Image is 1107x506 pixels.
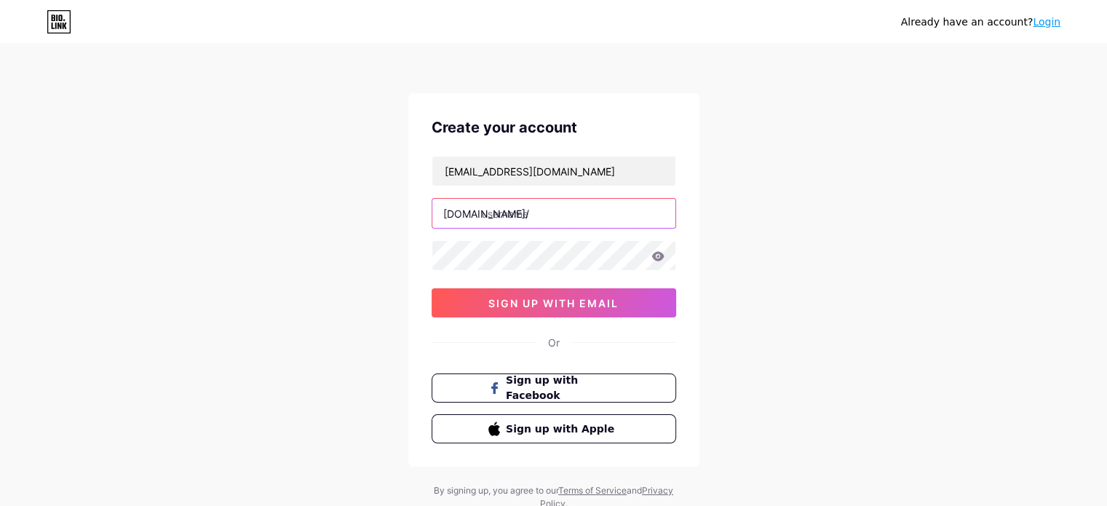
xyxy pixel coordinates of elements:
button: Sign up with Apple [432,414,676,443]
button: Sign up with Facebook [432,373,676,403]
span: Sign up with Facebook [506,373,619,403]
button: sign up with email [432,288,676,317]
div: Already have an account? [901,15,1060,30]
input: Email [432,157,675,186]
a: Terms of Service [558,485,627,496]
div: Create your account [432,116,676,138]
a: Login [1033,16,1060,28]
input: username [432,199,675,228]
span: sign up with email [488,297,619,309]
span: Sign up with Apple [506,422,619,437]
div: [DOMAIN_NAME]/ [443,206,529,221]
div: Or [548,335,560,350]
